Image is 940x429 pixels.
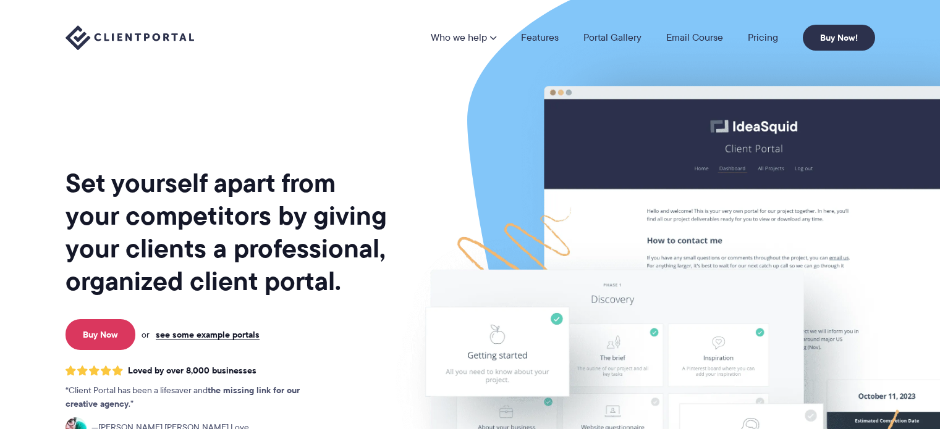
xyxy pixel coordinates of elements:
p: Client Portal has been a lifesaver and . [66,384,325,411]
a: Buy Now [66,319,135,350]
a: Portal Gallery [583,33,641,43]
h1: Set yourself apart from your competitors by giving your clients a professional, organized client ... [66,167,389,298]
span: Loved by over 8,000 businesses [128,365,256,376]
a: Who we help [431,33,496,43]
a: see some example portals [156,329,260,340]
a: Pricing [748,33,778,43]
span: or [142,329,150,340]
a: Buy Now! [803,25,875,51]
strong: the missing link for our creative agency [66,383,300,410]
a: Features [521,33,559,43]
a: Email Course [666,33,723,43]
